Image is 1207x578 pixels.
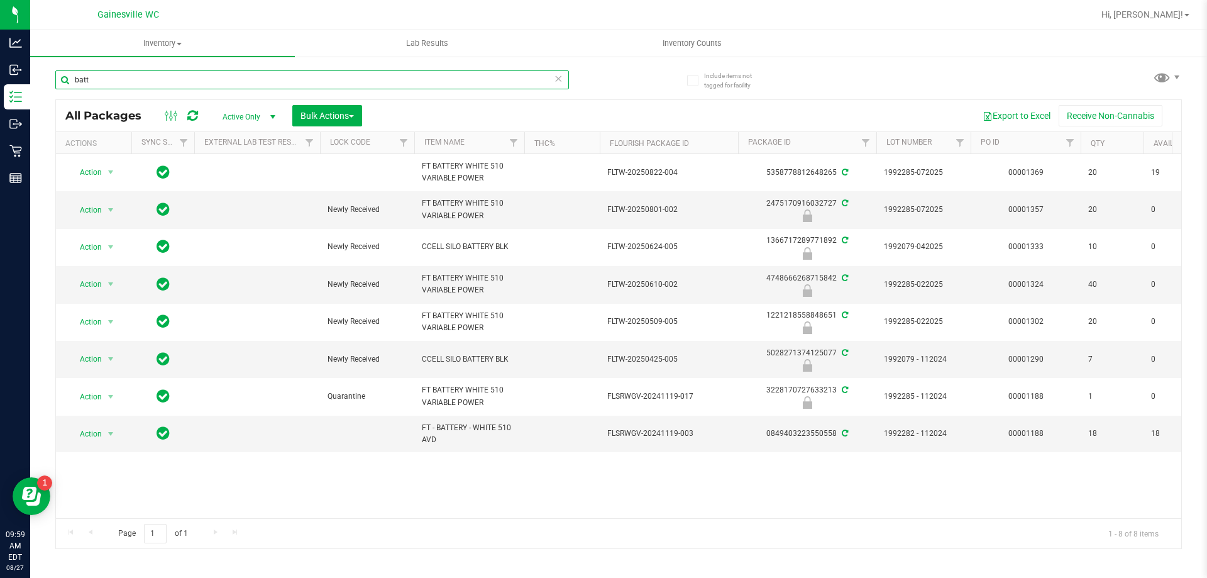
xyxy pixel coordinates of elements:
[607,241,730,253] span: FLTW-20250624-005
[607,279,730,291] span: FLTW-20250610-002
[295,30,559,57] a: Lab Results
[103,425,119,443] span: select
[292,105,362,126] button: Bulk Actions
[736,428,878,440] div: 0849403223550558
[736,384,878,409] div: 3228170727633213
[974,105,1059,126] button: Export to Excel
[884,167,963,179] span: 1992285-072025
[607,204,730,216] span: FLTW-20250801-002
[1059,105,1162,126] button: Receive Non-Cannabis
[422,384,517,408] span: FT BATTERY WHITE 510 VARIABLE POWER
[704,71,767,90] span: Include items not tagged for facility
[394,132,414,153] a: Filter
[1151,316,1199,328] span: 0
[736,321,878,334] div: Newly Received
[9,91,22,103] inline-svg: Inventory
[981,138,1000,147] a: PO ID
[424,138,465,147] a: Item Name
[157,164,170,181] span: In Sync
[1008,317,1044,326] a: 00001302
[1098,524,1169,543] span: 1 - 8 of 8 items
[840,311,848,320] span: Sync from Compliance System
[30,30,295,57] a: Inventory
[736,167,878,179] div: 5358778812648265
[646,38,739,49] span: Inventory Counts
[157,238,170,255] span: In Sync
[13,477,50,515] iframe: Resource center
[840,274,848,282] span: Sync from Compliance System
[554,70,563,87] span: Clear
[328,204,407,216] span: Newly Received
[103,313,119,331] span: select
[1008,168,1044,177] a: 00001369
[1091,139,1105,148] a: Qty
[6,563,25,572] p: 08/27
[103,388,119,406] span: select
[157,275,170,293] span: In Sync
[884,391,963,403] span: 1992285 - 112024
[884,279,963,291] span: 1992285-022025
[174,132,194,153] a: Filter
[607,391,730,403] span: FLSRWGV-20241119-017
[607,428,730,440] span: FLSRWGV-20241119-003
[299,132,320,153] a: Filter
[840,236,848,245] span: Sync from Compliance System
[886,138,932,147] a: Lot Number
[1008,280,1044,289] a: 00001324
[607,167,730,179] span: FLTW-20250822-004
[144,524,167,543] input: 1
[157,313,170,330] span: In Sync
[534,139,555,148] a: THC%
[69,350,102,368] span: Action
[422,310,517,334] span: FT BATTERY WHITE 510 VARIABLE POWER
[30,38,295,49] span: Inventory
[6,529,25,563] p: 09:59 AM EDT
[204,138,303,147] a: External Lab Test Result
[1151,204,1199,216] span: 0
[856,132,876,153] a: Filter
[1008,242,1044,251] a: 00001333
[736,359,878,372] div: Newly Received
[65,139,126,148] div: Actions
[422,272,517,296] span: FT BATTERY WHITE 510 VARIABLE POWER
[840,168,848,177] span: Sync from Compliance System
[69,201,102,219] span: Action
[9,118,22,130] inline-svg: Outbound
[884,428,963,440] span: 1992282 - 112024
[1060,132,1081,153] a: Filter
[504,132,524,153] a: Filter
[328,241,407,253] span: Newly Received
[157,201,170,218] span: In Sync
[840,348,848,357] span: Sync from Compliance System
[736,272,878,297] div: 4748666268715842
[884,204,963,216] span: 1992285-072025
[1151,391,1199,403] span: 0
[607,353,730,365] span: FLTW-20250425-005
[37,475,52,491] iframe: Resource center unread badge
[1008,355,1044,364] a: 00001290
[1151,428,1199,440] span: 18
[607,316,730,328] span: FLTW-20250509-005
[330,138,370,147] a: Lock Code
[1008,392,1044,401] a: 00001188
[328,316,407,328] span: Newly Received
[157,425,170,442] span: In Sync
[1151,279,1199,291] span: 0
[69,275,102,293] span: Action
[9,145,22,157] inline-svg: Retail
[736,284,878,297] div: Newly Received
[103,275,119,293] span: select
[141,138,190,147] a: Sync Status
[1088,167,1136,179] span: 20
[884,353,963,365] span: 1992079 - 112024
[736,209,878,222] div: Newly Received
[610,139,689,148] a: Flourish Package ID
[157,350,170,368] span: In Sync
[103,238,119,256] span: select
[736,247,878,260] div: Newly Received
[9,64,22,76] inline-svg: Inbound
[1088,353,1136,365] span: 7
[1101,9,1183,19] span: Hi, [PERSON_NAME]!
[1151,241,1199,253] span: 0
